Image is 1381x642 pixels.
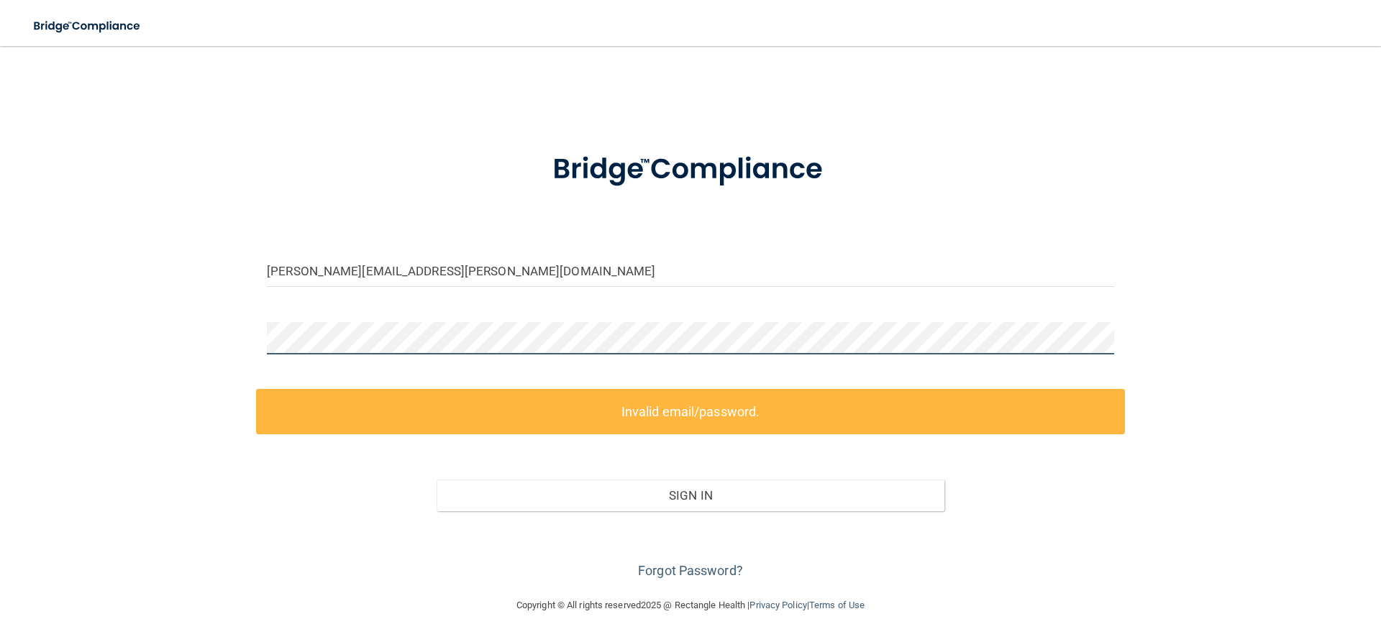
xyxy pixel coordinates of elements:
[22,12,154,41] img: bridge_compliance_login_screen.278c3ca4.svg
[256,389,1125,434] label: Invalid email/password.
[638,563,743,578] a: Forgot Password?
[523,132,858,207] img: bridge_compliance_login_screen.278c3ca4.svg
[428,582,953,628] div: Copyright © All rights reserved 2025 @ Rectangle Health | |
[267,254,1114,287] input: Email
[749,600,806,610] a: Privacy Policy
[437,480,945,511] button: Sign In
[809,600,865,610] a: Terms of Use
